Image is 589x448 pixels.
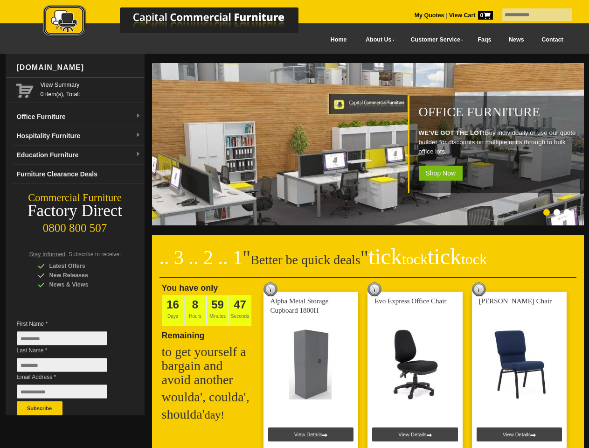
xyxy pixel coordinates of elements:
span: Email Address * [17,372,121,382]
a: Office Furniture WE'VE GOT THE LOT!Buy individually or use our quote builder for discounts on mul... [152,220,586,227]
a: Hospitality Furnituredropdown [13,126,145,146]
span: .. 3 .. 2 .. 1 [159,247,243,268]
span: 8 [192,298,198,311]
h1: Office Furniture [419,105,579,119]
a: About Us [355,29,400,50]
a: Contact [533,29,572,50]
span: 0 [478,11,493,20]
div: 0800 800 507 [6,217,145,235]
span: 59 [211,298,224,311]
img: tick tock deal clock [367,282,381,296]
img: tick tock deal clock [263,282,277,296]
span: Minutes [207,295,229,326]
div: [DOMAIN_NAME] [13,54,145,82]
span: day! [205,409,225,421]
a: Capital Commercial Furniture Logo [17,5,344,42]
a: Faqs [469,29,500,50]
span: Last Name * [17,346,121,355]
li: Page dot 2 [554,209,560,216]
span: Days [162,295,184,326]
strong: WE'VE GOT THE LOT! [419,129,485,136]
img: tick tock deal clock [472,282,486,296]
h2: woulda', coulda', [162,390,255,404]
input: Last Name * [17,358,107,372]
span: Hours [184,295,207,326]
span: Seconds [229,295,251,326]
span: Remaining [162,327,205,340]
a: My Quotes [415,12,444,19]
input: First Name * [17,331,107,345]
span: Subscribe to receive: [69,251,121,258]
div: New Releases [38,271,126,280]
div: Factory Direct [6,204,145,217]
span: Stay Informed [29,251,66,258]
h2: Better be quick deals [159,250,576,278]
span: tock [402,251,428,267]
div: News & Views [38,280,126,289]
div: Commercial Furniture [6,191,145,204]
button: Subscribe [17,401,62,415]
li: Page dot 3 [564,209,570,216]
a: News [500,29,533,50]
a: Furniture Clearance Deals [13,165,145,184]
span: tock [461,251,487,267]
li: Page dot 1 [543,209,550,216]
span: 47 [234,298,246,311]
strong: View Cart [449,12,493,19]
h2: shoulda' [162,407,255,422]
img: Capital Commercial Furniture Logo [17,5,344,39]
img: dropdown [135,133,141,138]
span: Shop Now [419,166,463,181]
span: " [360,247,487,268]
span: " [243,247,250,268]
img: dropdown [135,152,141,157]
div: Latest Offers [38,261,126,271]
span: You have only [162,283,218,293]
span: tick tick [368,244,487,269]
h2: to get yourself a bargain and avoid another [162,345,255,387]
a: View Cart0 [447,12,492,19]
a: Customer Service [400,29,469,50]
p: Buy individually or use our quote builder for discounts on multiple units through to bulk office ... [419,128,579,156]
span: 16 [166,298,179,311]
a: Office Furnituredropdown [13,107,145,126]
a: View Summary [41,80,141,90]
input: Email Address * [17,385,107,399]
a: Education Furnituredropdown [13,146,145,165]
img: dropdown [135,113,141,119]
img: Office Furniture [152,63,586,225]
span: 0 item(s), Total: [41,80,141,98]
span: First Name * [17,319,121,329]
